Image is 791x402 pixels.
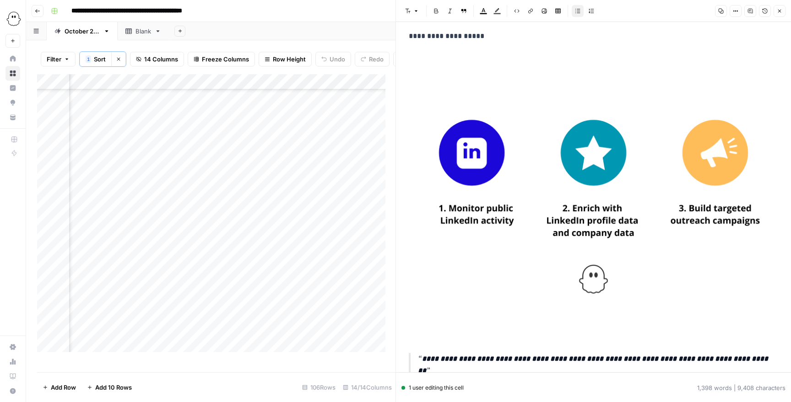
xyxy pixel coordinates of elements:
a: Home [5,51,20,66]
a: Learning Hub [5,369,20,384]
button: Workspace: PhantomBuster [5,7,20,30]
span: Sort [94,55,106,64]
img: PhantomBuster Logo [5,11,22,27]
div: Blank [135,27,151,36]
div: 1,398 words | 9,408 characters [697,383,786,392]
button: Add Row [37,380,81,395]
span: Filter [47,55,61,64]
div: 1 [86,55,91,63]
a: Your Data [5,110,20,125]
span: Add Row [51,383,76,392]
div: 14/14 Columns [339,380,395,395]
button: Row Height [259,52,312,66]
div: 1 user editing this cell [401,384,464,392]
span: 14 Columns [144,55,178,64]
a: Insights [5,81,20,95]
a: [DATE] edits [47,22,118,40]
div: [DATE] edits [65,27,100,36]
button: Freeze Columns [188,52,255,66]
button: 14 Columns [130,52,184,66]
button: Filter [41,52,76,66]
span: 1 [87,55,90,63]
a: Usage [5,354,20,369]
button: 1Sort [80,52,111,66]
span: Undo [330,55,345,64]
a: Blank [118,22,169,40]
button: Help + Support [5,384,20,398]
button: Add 10 Rows [81,380,137,395]
a: Opportunities [5,95,20,110]
a: Browse [5,66,20,81]
span: Add 10 Rows [95,383,132,392]
span: Row Height [273,55,306,64]
button: Undo [315,52,351,66]
a: Settings [5,340,20,354]
button: Redo [355,52,390,66]
span: Redo [369,55,384,64]
div: 106 Rows [298,380,339,395]
span: Freeze Columns [202,55,249,64]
